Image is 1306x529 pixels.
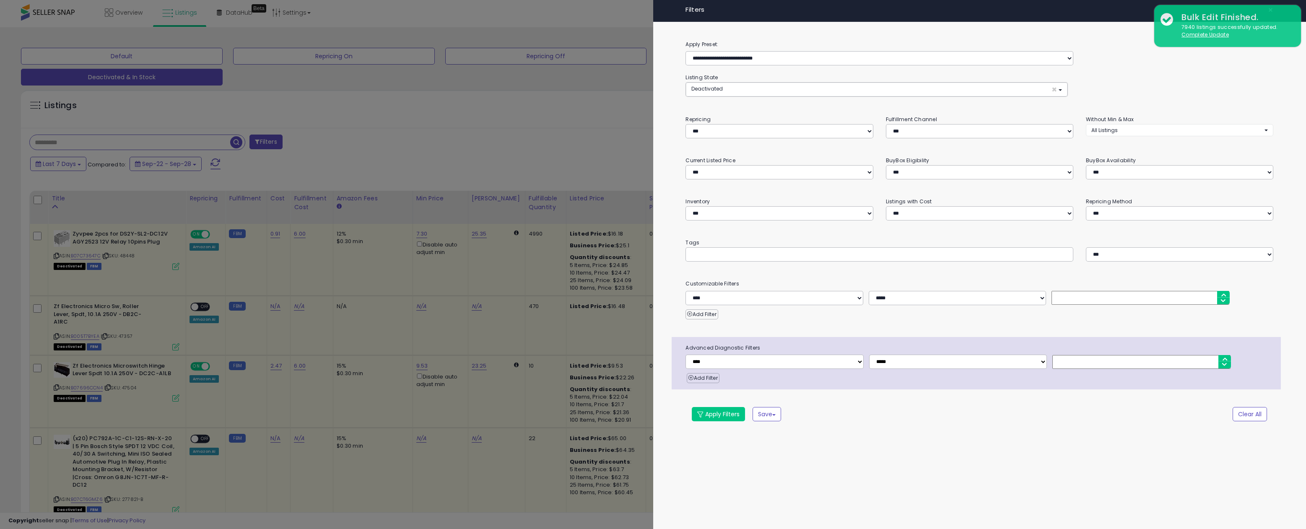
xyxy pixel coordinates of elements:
[685,116,711,123] small: Repricing
[685,157,735,164] small: Current Listed Price
[687,373,719,383] button: Add Filter
[753,407,781,421] button: Save
[679,40,1280,49] label: Apply Preset:
[679,238,1280,247] small: Tags
[1086,116,1134,123] small: Without Min & Max
[686,83,1067,96] button: Deactivated ×
[1233,407,1267,421] button: Clear All
[691,85,723,92] span: Deactivated
[692,407,745,421] button: Apply Filters
[886,116,937,123] small: Fulfillment Channel
[679,279,1280,288] small: Customizable Filters
[1086,198,1132,205] small: Repricing Method
[685,309,718,319] button: Add Filter
[1091,127,1118,134] span: All Listings
[886,157,930,164] small: BuyBox Eligibility
[685,6,1273,13] h4: Filters
[886,198,932,205] small: Listings with Cost
[1086,157,1136,164] small: BuyBox Availability
[1175,23,1295,39] div: 7940 listings successfully updated.
[1086,124,1273,136] button: All Listings
[1264,4,1277,16] button: ×
[679,343,1281,353] span: Advanced Diagnostic Filters
[1268,4,1273,16] span: ×
[1181,31,1229,38] u: Complete Update
[1175,11,1295,23] div: Bulk Edit Finished.
[685,198,710,205] small: Inventory
[685,74,718,81] small: Listing State
[1052,85,1057,94] span: ×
